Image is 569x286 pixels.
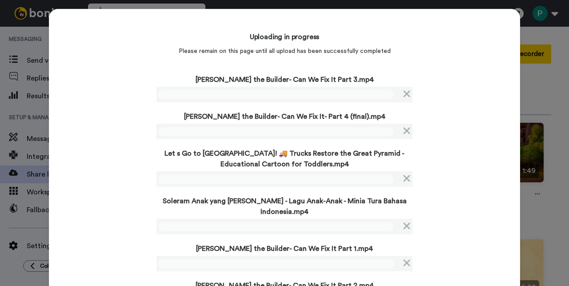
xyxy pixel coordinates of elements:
h4: Uploading in progress [250,32,320,42]
p: [PERSON_NAME] the Builder- Can We Fix It Part 1.mp4 [156,243,413,254]
p: Let s Go to [GEOGRAPHIC_DATA]! 🚚 Trucks Restore the Great Pyramid - Educational Cartoon for Toddl... [156,148,413,169]
p: [PERSON_NAME] the Builder- Can We Fix It- Part 4 (final).mp4 [156,111,413,122]
p: Soleram Anak yang [PERSON_NAME] - Lagu Anak-Anak - Minia Tura Bahasa Indonesia.mp4 [156,196,413,217]
p: [PERSON_NAME] the Builder- Can We Fix It Part 3.mp4 [156,74,413,85]
p: Please remain on this page until all upload has been successfully completed [179,47,391,56]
